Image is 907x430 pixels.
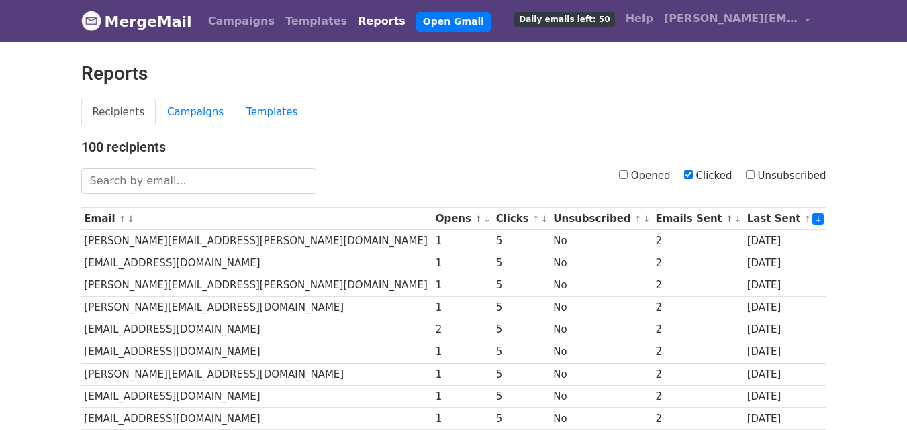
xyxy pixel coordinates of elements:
td: [EMAIL_ADDRESS][DOMAIN_NAME] [81,341,432,363]
input: Clicked [684,170,693,179]
td: 5 [493,363,551,385]
td: [PERSON_NAME][EMAIL_ADDRESS][DOMAIN_NAME] [81,297,432,319]
td: 5 [493,252,551,274]
h2: Reports [81,62,826,85]
td: 1 [432,407,493,429]
td: 1 [432,363,493,385]
h4: 100 recipients [81,139,826,155]
td: 5 [493,385,551,407]
td: 1 [432,274,493,297]
td: No [551,407,653,429]
td: 2 [653,341,744,363]
th: Last Sent [744,208,826,230]
th: Clicks [493,208,551,230]
td: 2 [653,319,744,341]
label: Clicked [684,168,732,184]
td: 2 [653,385,744,407]
span: [PERSON_NAME][EMAIL_ADDRESS][DOMAIN_NAME] [664,11,798,27]
td: 2 [653,363,744,385]
td: [DATE] [744,341,826,363]
a: Daily emails left: 50 [509,5,620,32]
td: 5 [493,297,551,319]
td: 1 [432,252,493,274]
a: Recipients [81,99,156,126]
td: [EMAIL_ADDRESS][DOMAIN_NAME] [81,407,432,429]
td: [DATE] [744,230,826,252]
a: ↓ [734,214,742,224]
td: [DATE] [744,297,826,319]
td: [DATE] [744,407,826,429]
a: ↑ [726,214,733,224]
label: Opened [619,168,671,184]
a: ↑ [804,214,812,224]
td: 2 [653,407,744,429]
td: [DATE] [744,385,826,407]
td: [PERSON_NAME][EMAIL_ADDRESS][PERSON_NAME][DOMAIN_NAME] [81,274,432,297]
a: ↓ [483,214,491,224]
td: No [551,319,653,341]
td: No [551,274,653,297]
td: 1 [432,230,493,252]
td: 5 [493,341,551,363]
td: 5 [493,319,551,341]
img: MergeMail logo [81,11,101,31]
td: 5 [493,274,551,297]
a: Templates [280,8,352,35]
td: 1 [432,341,493,363]
a: Help [620,5,659,32]
td: 1 [432,385,493,407]
a: ↑ [119,214,126,224]
td: No [551,341,653,363]
a: ↓ [643,214,651,224]
input: Search by email... [81,168,316,194]
th: Emails Sent [653,208,744,230]
a: Campaigns [156,99,235,126]
td: [PERSON_NAME][EMAIL_ADDRESS][PERSON_NAME][DOMAIN_NAME] [81,230,432,252]
td: [PERSON_NAME][EMAIL_ADDRESS][DOMAIN_NAME] [81,363,432,385]
td: No [551,385,653,407]
td: [EMAIL_ADDRESS][DOMAIN_NAME] [81,385,432,407]
a: Open Gmail [416,12,491,32]
td: 2 [653,274,744,297]
td: No [551,297,653,319]
a: [PERSON_NAME][EMAIL_ADDRESS][DOMAIN_NAME] [659,5,816,37]
a: ↓ [812,213,824,225]
input: Opened [619,170,628,179]
td: 5 [493,407,551,429]
label: Unsubscribed [746,168,826,184]
td: [EMAIL_ADDRESS][DOMAIN_NAME] [81,319,432,341]
a: ↑ [475,214,482,224]
td: 1 [432,297,493,319]
td: 2 [432,319,493,341]
a: Templates [235,99,309,126]
td: [DATE] [744,319,826,341]
a: ↓ [541,214,548,224]
a: Reports [352,8,411,35]
th: Email [81,208,432,230]
td: No [551,230,653,252]
input: Unsubscribed [746,170,755,179]
td: No [551,252,653,274]
td: 2 [653,230,744,252]
span: Daily emails left: 50 [514,12,614,27]
td: [EMAIL_ADDRESS][DOMAIN_NAME] [81,252,432,274]
th: Unsubscribed [551,208,653,230]
td: 5 [493,230,551,252]
td: 2 [653,297,744,319]
td: [DATE] [744,363,826,385]
td: [DATE] [744,274,826,297]
a: Campaigns [203,8,280,35]
td: 2 [653,252,744,274]
a: ↑ [532,214,540,224]
td: No [551,363,653,385]
a: ↑ [634,214,642,224]
th: Opens [432,208,493,230]
a: MergeMail [81,7,192,36]
a: ↓ [128,214,135,224]
td: [DATE] [744,252,826,274]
